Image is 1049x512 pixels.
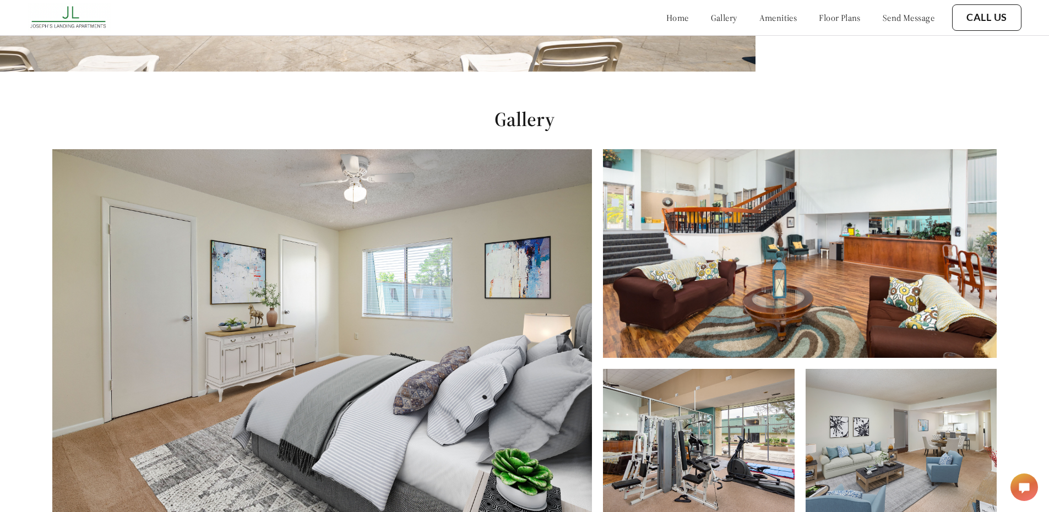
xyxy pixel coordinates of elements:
[711,12,737,23] a: gallery
[666,12,689,23] a: home
[966,12,1007,24] a: Call Us
[603,149,996,358] img: Clubhouse
[819,12,861,23] a: floor plans
[28,3,111,32] img: josephs_landing_logo.png
[883,12,934,23] a: send message
[952,4,1021,31] button: Call Us
[759,12,797,23] a: amenities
